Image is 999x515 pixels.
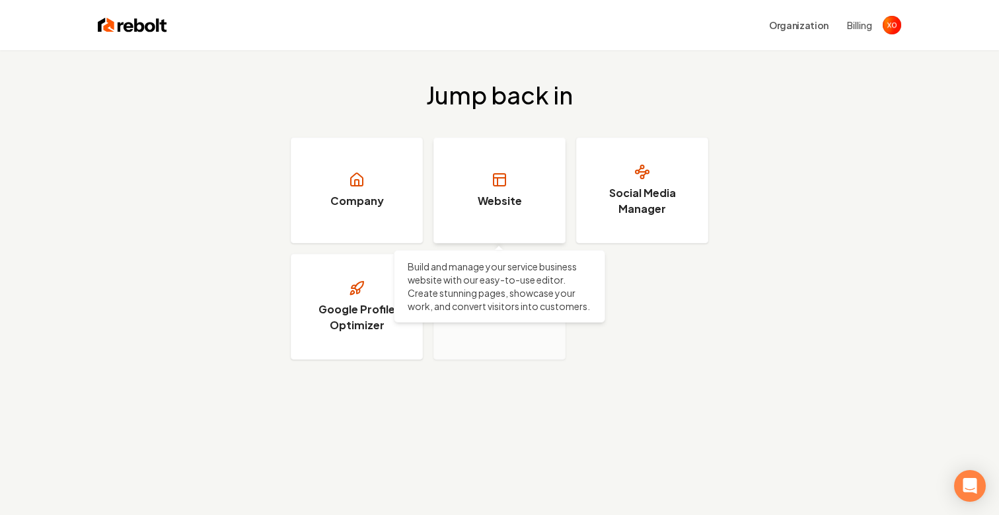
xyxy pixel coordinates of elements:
img: Xavier Owens [883,16,901,34]
a: Company [291,138,423,243]
p: Build and manage your service business website with our easy-to-use editor. Create stunning pages... [408,260,591,313]
h3: Website [478,193,522,209]
button: Organization [761,13,836,37]
button: Open user button [883,16,901,34]
h2: Jump back in [426,82,573,108]
img: Rebolt Logo [98,16,167,34]
div: Open Intercom Messenger [954,470,986,502]
a: Google Profile Optimizer [291,254,423,360]
a: Website [433,138,566,243]
button: Billing [847,19,872,32]
a: Social Media Manager [576,138,708,243]
h3: Company [330,193,384,209]
h3: Social Media Manager [593,185,692,217]
h3: Google Profile Optimizer [307,301,406,333]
